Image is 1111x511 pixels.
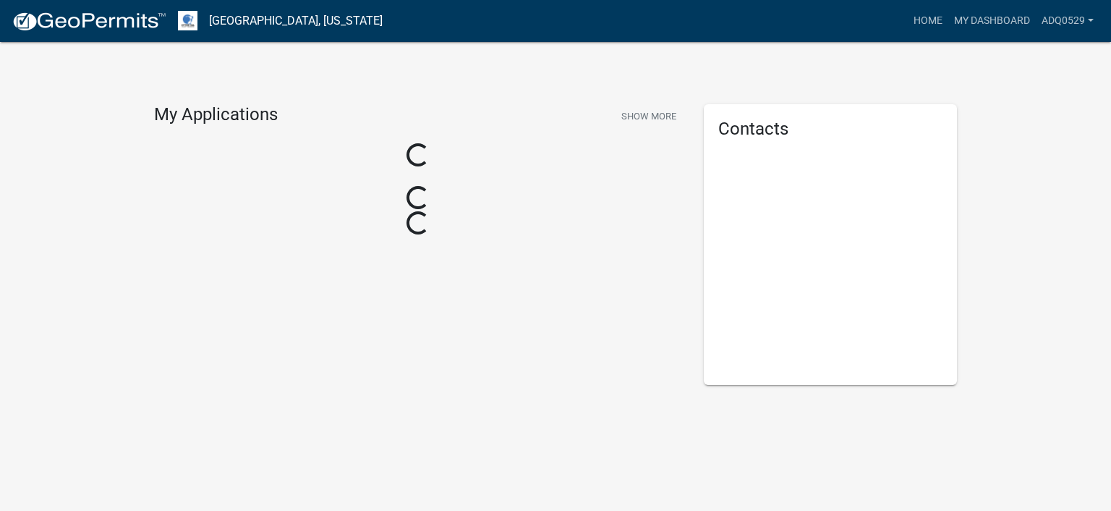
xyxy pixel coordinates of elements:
a: [GEOGRAPHIC_DATA], [US_STATE] [209,9,383,33]
button: Show More [616,104,682,128]
h5: Contacts [718,119,942,140]
img: Otter Tail County, Minnesota [178,11,197,30]
a: My Dashboard [948,7,1036,35]
h4: My Applications [154,104,278,126]
a: Home [908,7,948,35]
a: adq0529 [1036,7,1099,35]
